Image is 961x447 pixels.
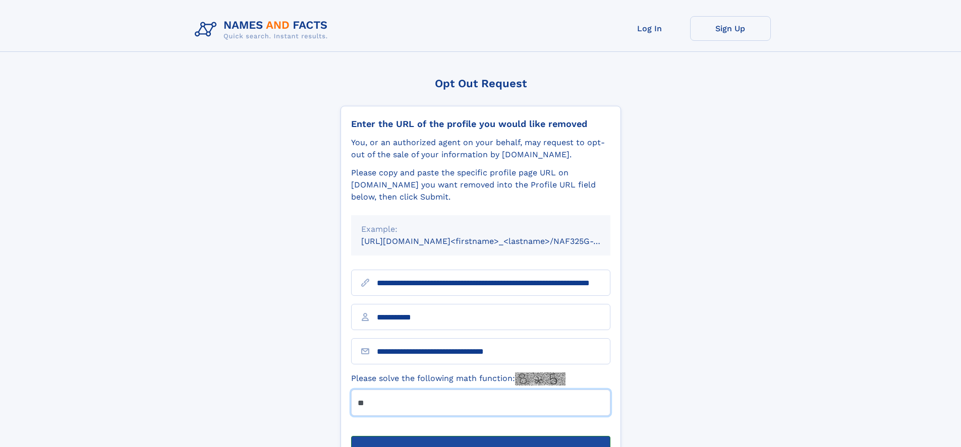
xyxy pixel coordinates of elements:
[609,16,690,41] a: Log In
[351,137,610,161] div: You, or an authorized agent on your behalf, may request to opt-out of the sale of your informatio...
[351,167,610,203] div: Please copy and paste the specific profile page URL on [DOMAIN_NAME] you want removed into the Pr...
[351,372,566,386] label: Please solve the following math function:
[361,236,630,246] small: [URL][DOMAIN_NAME]<firstname>_<lastname>/NAF325G-xxxxxxxx
[191,16,336,43] img: Logo Names and Facts
[351,118,610,130] div: Enter the URL of the profile you would like removed
[361,223,600,235] div: Example:
[341,77,621,90] div: Opt Out Request
[690,16,771,41] a: Sign Up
